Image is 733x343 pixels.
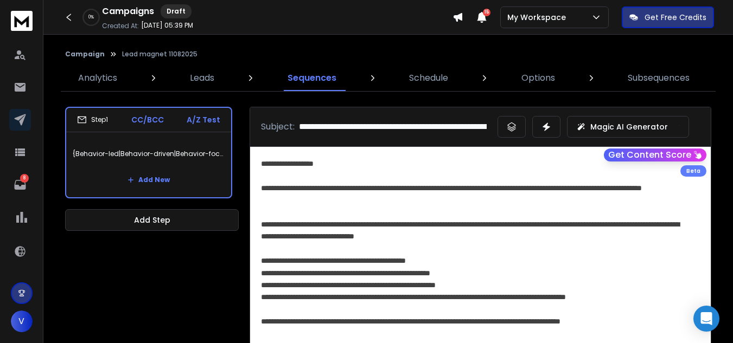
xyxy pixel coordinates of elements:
button: Get Content Score [604,148,706,161]
button: Campaign [65,50,105,59]
img: logo [11,11,33,31]
p: CC/BCC [131,114,164,125]
p: My Workspace [507,12,570,23]
p: Subject: [261,120,295,133]
button: Add New [119,169,179,191]
a: Subsequences [621,65,696,91]
p: Sequences [288,72,336,85]
button: V [11,310,33,332]
div: Draft [161,4,192,18]
li: Step1CC/BCCA/Z Test{Behavior-led|Behavior-driven|Behavior-focused} hiring guideAdd New [65,107,232,198]
div: Step 1 [77,115,108,125]
p: Magic AI Generator [590,121,668,132]
a: Schedule [403,65,455,91]
a: Options [515,65,562,91]
button: Magic AI Generator [567,116,689,138]
p: Created At: [102,22,139,30]
p: Analytics [78,72,117,85]
p: 8 [20,174,29,183]
a: 8 [9,174,31,196]
a: Leads [183,65,221,91]
p: A/Z Test [187,114,220,125]
h1: Campaigns [102,5,154,18]
p: [DATE] 05:39 PM [141,21,193,30]
p: 0 % [88,14,94,21]
div: Beta [680,165,706,177]
button: Get Free Credits [622,7,714,28]
span: 15 [483,9,490,16]
p: Subsequences [628,72,690,85]
p: Leads [190,72,214,85]
div: Open Intercom Messenger [693,306,719,332]
p: Schedule [409,72,448,85]
button: Add Step [65,209,239,231]
a: Analytics [72,65,124,91]
p: Lead magnet 11082025 [122,50,197,59]
p: {Behavior-led|Behavior-driven|Behavior-focused} hiring guide [73,139,225,169]
p: Get Free Credits [645,12,706,23]
p: Options [521,72,555,85]
a: Sequences [281,65,343,91]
